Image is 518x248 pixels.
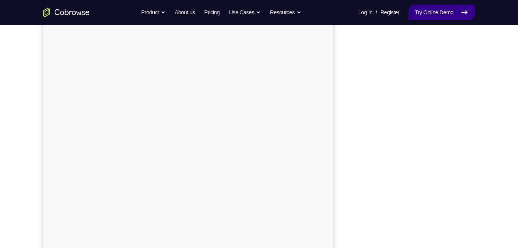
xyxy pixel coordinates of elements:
[380,5,399,20] a: Register
[43,8,89,17] a: Go to the home page
[229,5,261,20] button: Use Cases
[408,5,475,20] a: Try Online Demo
[270,5,301,20] button: Resources
[141,5,165,20] button: Product
[204,5,219,20] a: Pricing
[358,5,373,20] a: Log In
[175,5,195,20] a: About us
[376,8,377,17] span: /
